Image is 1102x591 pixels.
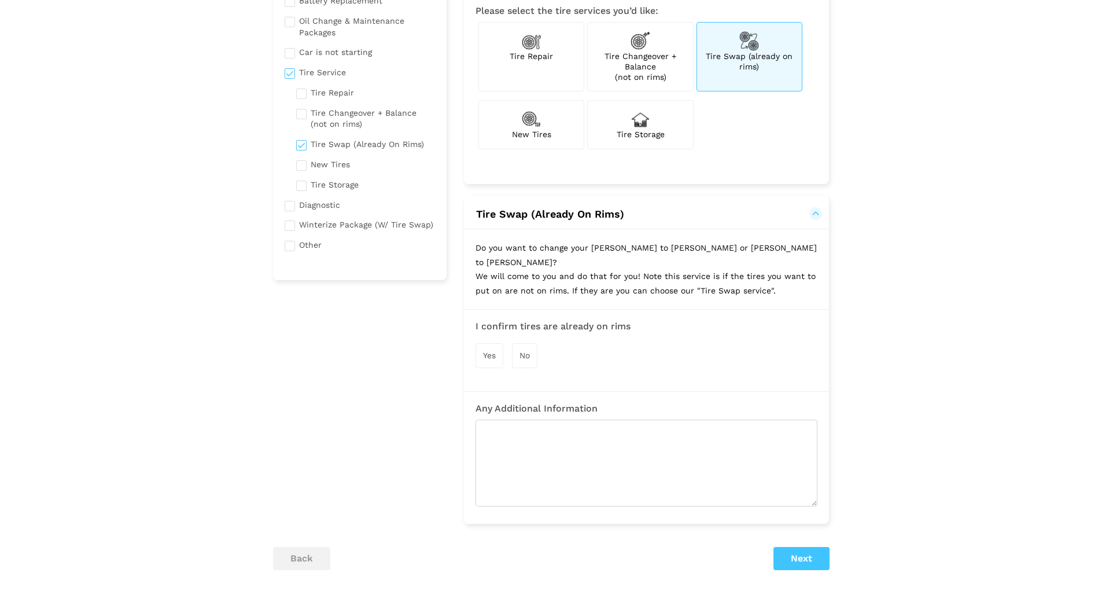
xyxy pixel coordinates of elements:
span: Tire Changeover + Balance (not on rims) [605,52,676,82]
span: Tire Swap (already on rims) [706,52,793,71]
p: Do you want to change your [PERSON_NAME] to [PERSON_NAME] or [PERSON_NAME] to [PERSON_NAME]? We w... [464,229,829,309]
button: Next [773,547,830,570]
span: No [519,351,530,360]
button: Tire Swap (Already On Rims) [476,207,817,221]
h3: Any Additional Information [476,403,817,414]
button: back [273,547,330,570]
span: Tire Swap (Already On Rims) [476,208,624,220]
span: Tire Repair [510,52,553,61]
span: Tire Storage [617,130,665,139]
span: Yes [483,351,496,360]
h3: I confirm tires are already on rims [476,321,817,332]
h3: Please select the tire services you’d like: [476,6,817,16]
span: New Tires [512,130,551,139]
